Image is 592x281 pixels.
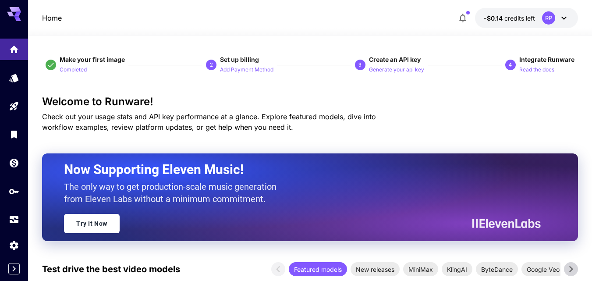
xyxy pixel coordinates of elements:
h3: Welcome to Runware! [42,96,578,108]
button: -$0.143RP [475,8,578,28]
p: 2 [210,61,213,69]
div: Featured models [289,262,347,276]
div: Models [9,72,19,83]
span: Set up billing [220,56,259,63]
span: MiniMax [403,265,438,274]
span: ByteDance [476,265,518,274]
a: Home [42,13,62,23]
div: New releases [351,262,400,276]
div: RP [542,11,555,25]
button: Add Payment Method [220,64,273,75]
div: KlingAI [442,262,472,276]
span: Google Veo [521,265,565,274]
div: Home [9,44,19,55]
div: -$0.143 [484,14,535,23]
p: 3 [358,61,362,69]
button: Generate your api key [369,64,424,75]
p: Read the docs [519,66,554,74]
p: The only way to get production-scale music generation from Eleven Labs without a minimum commitment. [64,181,283,205]
a: Try It Now [64,214,120,233]
p: 4 [509,61,512,69]
div: Settings [9,240,19,251]
div: Usage [9,214,19,225]
span: KlingAI [442,265,472,274]
p: Completed [60,66,87,74]
button: Expand sidebar [8,263,20,274]
button: Completed [60,64,87,75]
div: Wallet [9,157,19,168]
p: Add Payment Method [220,66,273,74]
div: ByteDance [476,262,518,276]
span: Create an API key [369,56,421,63]
h2: Now Supporting Eleven Music! [64,161,534,178]
nav: breadcrumb [42,13,62,23]
span: New releases [351,265,400,274]
div: Google Veo [521,262,565,276]
button: Read the docs [519,64,554,75]
span: Featured models [289,265,347,274]
span: Check out your usage stats and API key performance at a glance. Explore featured models, dive int... [42,112,376,132]
p: Test drive the best video models [42,263,180,276]
span: -$0.14 [484,14,504,22]
p: Generate your api key [369,66,424,74]
div: MiniMax [403,262,438,276]
div: Library [9,129,19,140]
span: Make your first image [60,56,125,63]
span: credits left [504,14,535,22]
div: Playground [9,101,19,112]
span: Integrate Runware [519,56,574,63]
div: API Keys [9,186,19,197]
